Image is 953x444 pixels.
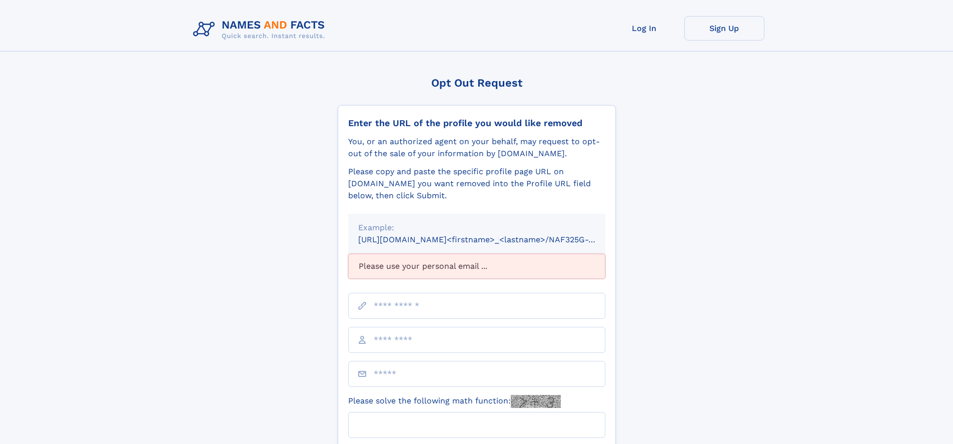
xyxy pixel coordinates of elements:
div: Enter the URL of the profile you would like removed [348,118,605,129]
div: Please copy and paste the specific profile page URL on [DOMAIN_NAME] you want removed into the Pr... [348,166,605,202]
a: Sign Up [684,16,764,41]
small: [URL][DOMAIN_NAME]<firstname>_<lastname>/NAF325G-xxxxxxxx [358,235,624,244]
a: Log In [604,16,684,41]
div: You, or an authorized agent on your behalf, may request to opt-out of the sale of your informatio... [348,136,605,160]
div: Opt Out Request [338,77,616,89]
div: Please use your personal email ... [348,254,605,279]
label: Please solve the following math function: [348,395,561,408]
img: Logo Names and Facts [189,16,333,43]
div: Example: [358,222,595,234]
